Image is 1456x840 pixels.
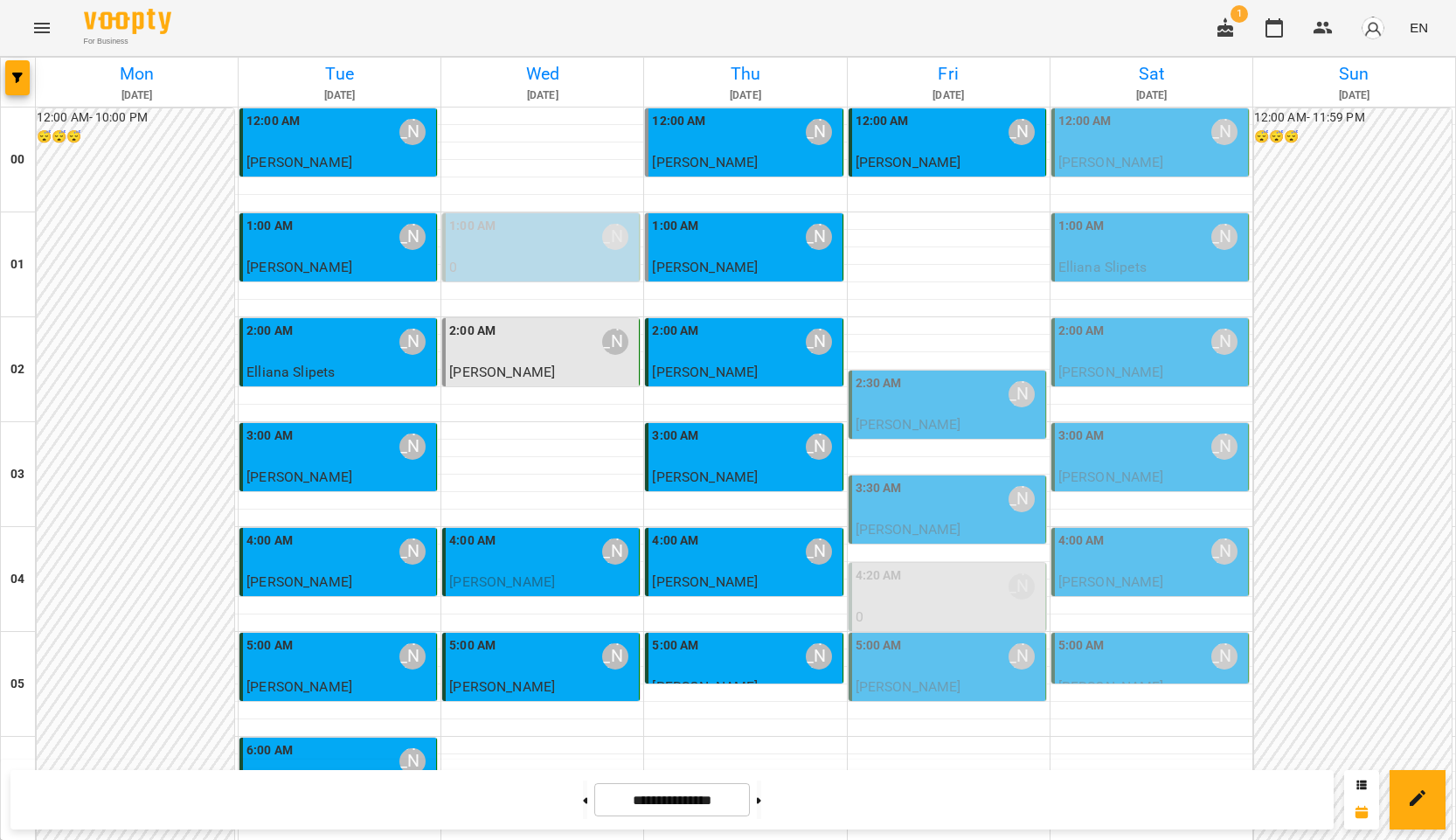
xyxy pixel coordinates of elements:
span: [PERSON_NAME] [652,259,758,275]
h6: 02 [10,360,24,379]
p: Бронь [856,628,1042,649]
div: Курбанова Софія [1211,329,1238,355]
div: Курбанова Софія [806,538,832,565]
span: [PERSON_NAME] [449,573,555,590]
span: [PERSON_NAME] [449,678,555,695]
p: індивід шч англ 45 хв ([PERSON_NAME]) [449,278,635,319]
h6: Sun [1256,60,1453,87]
p: індивід МА 45 хв [1058,593,1245,614]
div: Курбанова Софія [1211,538,1238,565]
div: Курбанова Софія [1211,224,1238,250]
div: Курбанова Софія [399,119,426,145]
h6: 03 [10,465,24,484]
h6: 01 [10,255,24,274]
label: 1:00 AM [652,217,698,236]
label: 2:30 AM [856,374,902,393]
span: [PERSON_NAME] [1058,469,1164,485]
p: індивід МА 45 хв [449,698,635,719]
label: 3:00 AM [652,427,698,446]
p: індивід МА 45 хв [652,593,838,614]
span: [PERSON_NAME] [1058,678,1164,695]
span: [PERSON_NAME] [652,573,758,590]
p: індивід МА 45 хв [652,383,838,404]
span: [PERSON_NAME] [449,364,555,380]
h6: Fri [850,60,1047,87]
label: 1:00 AM [1058,217,1105,236]
p: індивід МА 45 хв [246,278,433,299]
div: Курбанова Софія [806,119,832,145]
label: 3:00 AM [1058,427,1105,446]
button: Menu [21,7,63,49]
h6: [DATE] [850,87,1047,104]
div: Курбанова Софія [399,643,426,670]
label: 1:00 AM [449,217,496,236]
h6: 05 [10,675,24,694]
span: [PERSON_NAME] [246,678,352,695]
span: Elliana Slipets [246,364,335,380]
label: 4:00 AM [652,531,698,551]
span: [PERSON_NAME] [856,678,961,695]
div: Курбанова Софія [1009,486,1035,512]
div: Курбанова Софія [602,329,628,355]
span: [PERSON_NAME] [856,416,961,433]
span: Elliana Slipets [1058,259,1147,275]
span: [PERSON_NAME] [1058,364,1164,380]
label: 2:00 AM [449,322,496,341]
label: 1:00 AM [246,217,293,236]
p: індивід шч англ 45 хв [856,173,1042,194]
div: Курбанова Софія [1211,434,1238,460]
p: індивід МА 45 хв [449,593,635,614]
h6: Wed [444,60,641,87]
div: Курбанова Софія [806,434,832,460]
h6: 04 [10,570,24,589]
h6: 😴😴😴 [1254,128,1452,147]
img: Voopty Logo [84,9,171,34]
label: 2:00 AM [652,322,698,341]
span: [PERSON_NAME] [1058,154,1164,170]
img: avatar_s.png [1361,16,1385,40]
div: Курбанова Софія [602,538,628,565]
div: Курбанова Софія [806,224,832,250]
div: Курбанова Софія [1009,119,1035,145]
h6: Mon [38,60,235,87]
p: індивід МА 45 хв [856,540,1042,561]
h6: Thu [647,60,843,87]
div: Курбанова Софія [1009,381,1035,407]
p: індивід шч 45 хв [246,488,433,509]
div: Курбанова Софія [1211,643,1238,670]
h6: 12:00 AM - 11:59 PM [1254,108,1452,128]
label: 12:00 AM [246,112,300,131]
div: Курбанова Софія [1009,643,1035,670]
p: індивід МА 45 хв [449,383,635,404]
span: [PERSON_NAME] [856,154,961,170]
label: 5:00 AM [856,636,902,656]
span: For Business [84,36,171,47]
label: 4:20 AM [856,566,902,586]
p: індивід МА 45 хв [856,435,1042,456]
div: Курбанова Софія [399,748,426,774]
span: [PERSON_NAME] [1058,573,1164,590]
p: індивід МА 45 хв [652,173,838,194]
span: EN [1410,18,1428,37]
p: індивід МА 45 хв [246,383,433,404]
label: 4:00 AM [449,531,496,551]
p: індивід МА 45 хв [246,698,433,719]
span: [PERSON_NAME] [246,469,352,485]
h6: [DATE] [38,87,235,104]
button: EN [1403,11,1435,44]
span: [PERSON_NAME] [856,521,961,538]
h6: Tue [241,60,438,87]
span: [PERSON_NAME] [652,154,758,170]
label: 4:00 AM [1058,531,1105,551]
div: Курбанова Софія [602,643,628,670]
h6: [DATE] [241,87,438,104]
div: Курбанова Софія [602,224,628,250]
span: [PERSON_NAME] [652,364,758,380]
h6: [DATE] [1053,87,1250,104]
label: 12:00 AM [856,112,909,131]
p: індивід МА 45 хв [652,488,838,509]
div: Курбанова Софія [806,329,832,355]
label: 4:00 AM [246,531,293,551]
label: 6:00 AM [246,741,293,760]
p: індивід МА 45 хв [246,593,433,614]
